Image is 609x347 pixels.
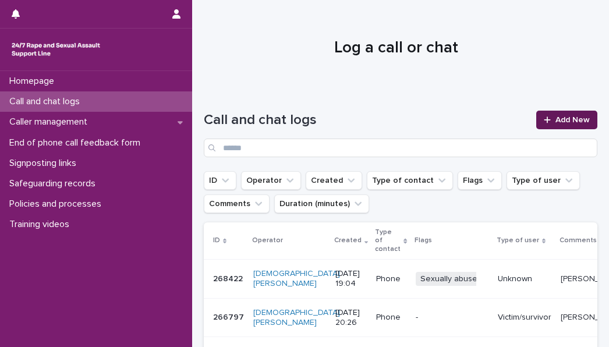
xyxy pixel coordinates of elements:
span: Sexually abuse [416,272,482,286]
p: Comments [560,234,597,247]
button: Comments [204,194,270,213]
p: 266797 [213,310,246,323]
p: Call and chat logs [5,96,89,107]
p: Victim/survivor [498,313,551,323]
input: Search [204,139,597,157]
p: Signposting links [5,158,86,169]
p: Phone [376,313,406,323]
p: [DATE] 20:26 [335,308,367,328]
p: Homepage [5,76,63,87]
a: [DEMOGRAPHIC_DATA][PERSON_NAME] [253,269,340,289]
button: Type of user [507,171,580,190]
span: Add New [555,116,590,124]
p: Phone [376,274,406,284]
img: rhQMoQhaT3yELyF149Cw [9,38,102,61]
p: [DATE] 19:04 [335,269,367,289]
button: ID [204,171,236,190]
p: - [416,313,488,323]
p: Operator [252,234,283,247]
a: [DEMOGRAPHIC_DATA][PERSON_NAME] [253,308,340,328]
p: Flags [415,234,432,247]
h1: Log a call or chat [204,38,589,58]
button: Flags [458,171,502,190]
p: End of phone call feedback form [5,137,150,148]
p: 268422 [213,272,245,284]
h1: Call and chat logs [204,112,529,129]
p: Unknown [498,274,551,284]
p: Training videos [5,219,79,230]
p: Type of contact [375,226,401,256]
p: Type of user [497,234,539,247]
p: Safeguarding records [5,178,105,189]
a: Add New [536,111,597,129]
p: Caller management [5,116,97,128]
button: Duration (minutes) [274,194,369,213]
button: Type of contact [367,171,453,190]
p: ID [213,234,220,247]
button: Created [306,171,362,190]
p: Created [334,234,362,247]
button: Operator [241,171,301,190]
p: Policies and processes [5,199,111,210]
